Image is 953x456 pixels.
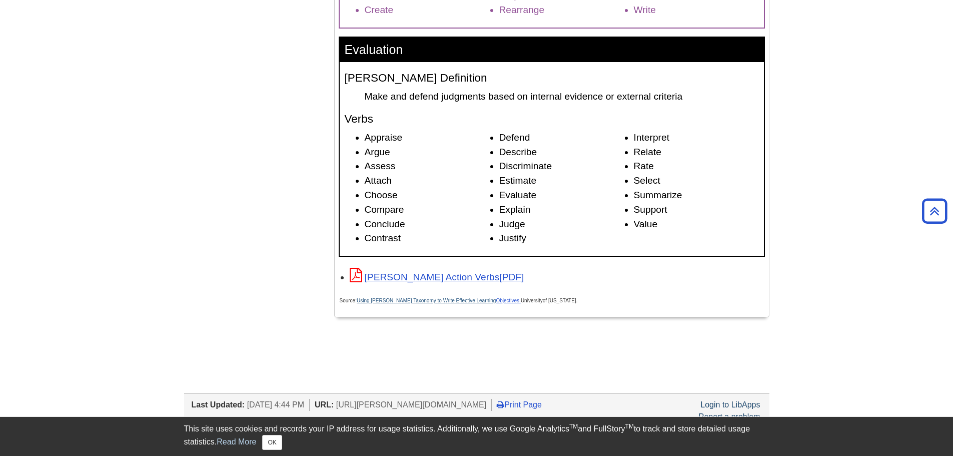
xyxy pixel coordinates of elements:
li: Judge [499,217,624,232]
li: Write [634,3,759,18]
button: Close [262,435,282,450]
li: Interpret [634,131,759,145]
li: Relate [634,145,759,160]
a: Print Page [497,400,542,409]
a: Read More [217,437,256,446]
li: Explain [499,203,624,217]
li: Estimate [499,174,624,188]
span: [DATE] 4:44 PM [247,400,304,409]
a: Link opens in new window [350,272,524,282]
h4: [PERSON_NAME] Definition [345,72,759,85]
li: Choose [365,188,490,203]
span: Objectives, [496,298,520,303]
a: Login to LibApps [700,400,760,409]
li: Defend [499,131,624,145]
li: Appraise [365,131,490,145]
li: Compare [365,203,490,217]
li: Discriminate [499,159,624,174]
dd: Make and defend judgments based on internal evidence or external criteria [365,90,759,103]
span: Last Updated: [192,400,245,409]
span: [URL][PERSON_NAME][DOMAIN_NAME] [336,400,487,409]
li: Evaluate [499,188,624,203]
div: This site uses cookies and records your IP address for usage statistics. Additionally, we use Goo... [184,423,769,450]
li: Rate [634,159,759,174]
li: Contrast [365,231,490,246]
span: University [521,298,543,303]
li: Value [634,217,759,232]
h3: Evaluation [340,38,764,62]
a: Using [PERSON_NAME] Taxonomy to Write Effective Learning [357,298,496,303]
li: Select [634,174,759,188]
span: of [US_STATE]. [543,298,578,303]
i: Print Page [497,400,504,408]
li: Support [634,203,759,217]
span: URL: [315,400,334,409]
li: Describe [499,145,624,160]
li: Attach [365,174,490,188]
a: Objectives, [496,294,520,304]
a: Back to Top [918,204,950,218]
sup: TM [569,423,578,430]
span: Source: [340,298,496,303]
h4: Verbs [345,113,759,126]
li: Argue [365,145,490,160]
li: Summarize [634,188,759,203]
a: Report a problem [698,412,760,421]
li: Assess [365,159,490,174]
li: Conclude [365,217,490,232]
li: Create [365,3,490,18]
li: Rearrange [499,3,624,18]
li: Justify [499,231,624,246]
sup: TM [625,423,634,430]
